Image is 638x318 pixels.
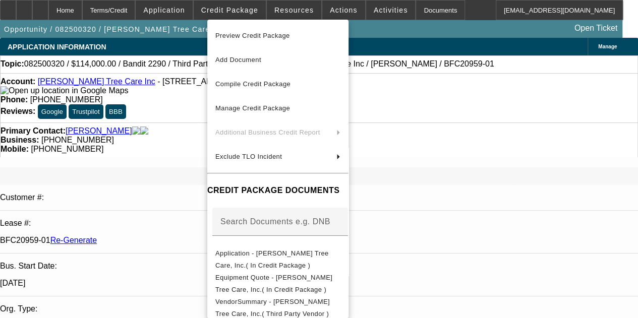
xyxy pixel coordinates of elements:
span: Add Document [215,56,261,63]
button: Application - Freeman's Tree Care, Inc.( In Credit Package ) [207,247,349,272]
span: Application - [PERSON_NAME] Tree Care, Inc.( In Credit Package ) [215,249,329,269]
mat-label: Search Documents e.g. DNB [220,217,330,226]
span: Equipment Quote - [PERSON_NAME] Tree Care, Inc.( In Credit Package ) [215,274,332,293]
span: Manage Credit Package [215,104,290,112]
span: Compile Credit Package [215,80,291,88]
span: Exclude TLO Incident [215,153,282,160]
h4: CREDIT PACKAGE DOCUMENTS [207,185,349,197]
button: Equipment Quote - Freeman's Tree Care, Inc.( In Credit Package ) [207,272,349,296]
span: Preview Credit Package [215,32,290,39]
span: VendorSummary - [PERSON_NAME] Tree Care, Inc.( Third Party Vendor ) [215,298,330,317]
